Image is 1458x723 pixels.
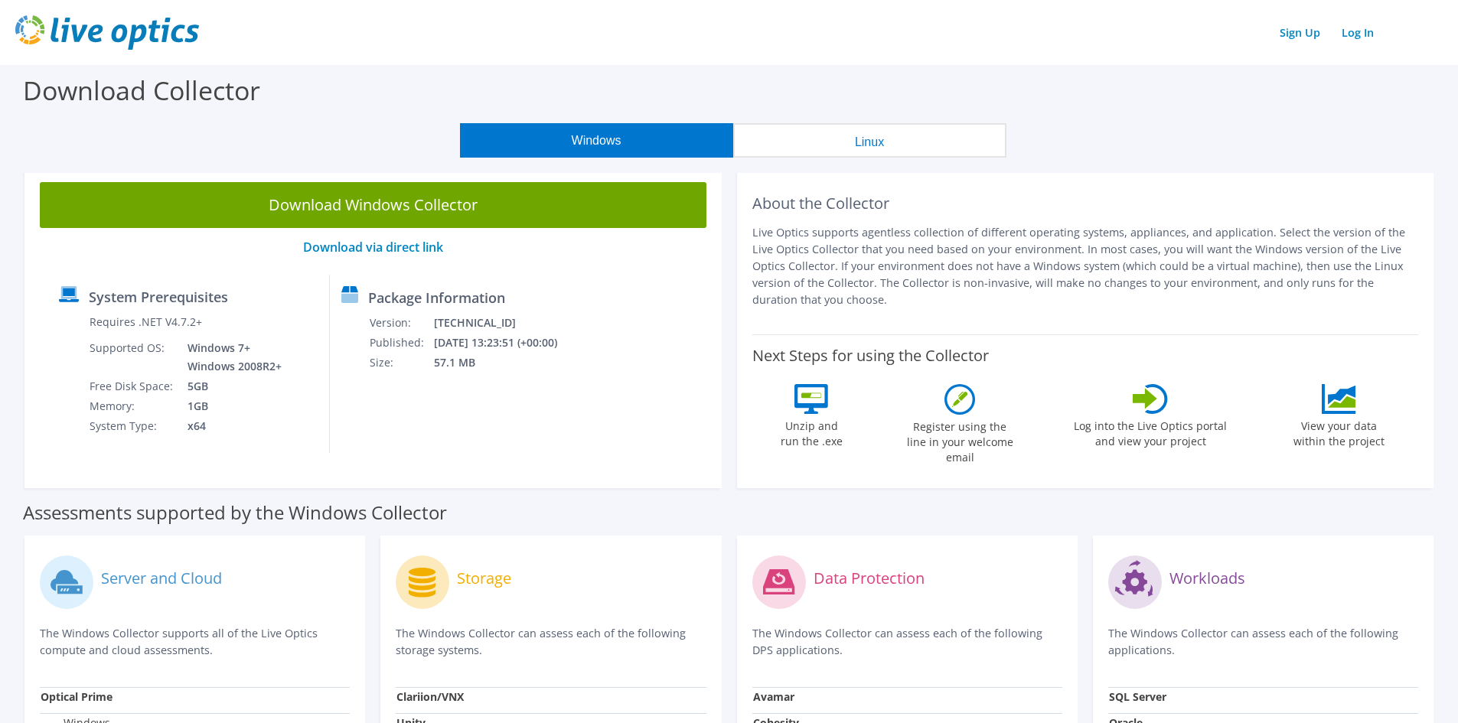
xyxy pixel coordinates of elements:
label: Assessments supported by the Windows Collector [23,505,447,520]
h2: About the Collector [752,194,1419,213]
p: The Windows Collector can assess each of the following storage systems. [396,625,706,659]
p: Live Optics supports agentless collection of different operating systems, appliances, and applica... [752,224,1419,308]
td: Memory: [89,396,176,416]
td: Version: [369,313,433,333]
label: Unzip and run the .exe [776,414,846,449]
label: Download Collector [23,73,260,108]
td: x64 [176,416,285,436]
label: Storage [457,571,511,586]
p: The Windows Collector can assess each of the following applications. [1108,625,1418,659]
label: System Prerequisites [89,289,228,305]
a: Download Windows Collector [40,182,706,228]
label: Log into the Live Optics portal and view your project [1073,414,1228,449]
label: Requires .NET V4.7.2+ [90,314,202,330]
label: Next Steps for using the Collector [752,347,989,365]
button: Windows [460,123,733,158]
strong: SQL Server [1109,689,1166,704]
p: The Windows Collector can assess each of the following DPS applications. [752,625,1062,659]
label: Server and Cloud [101,571,222,586]
strong: Optical Prime [41,689,113,704]
strong: Avamar [753,689,794,704]
td: [TECHNICAL_ID] [433,313,577,333]
td: 1GB [176,396,285,416]
strong: Clariion/VNX [396,689,464,704]
a: Log In [1334,21,1381,44]
label: Workloads [1169,571,1245,586]
a: Download via direct link [303,239,443,256]
td: Supported OS: [89,338,176,376]
img: live_optics_svg.svg [15,15,199,50]
td: 57.1 MB [433,353,577,373]
td: Free Disk Space: [89,376,176,396]
button: Linux [733,123,1006,158]
td: 5GB [176,376,285,396]
td: [DATE] 13:23:51 (+00:00) [433,333,577,353]
a: Sign Up [1272,21,1328,44]
td: Published: [369,333,433,353]
label: Data Protection [814,571,925,586]
td: Size: [369,353,433,373]
td: Windows 7+ Windows 2008R2+ [176,338,285,376]
label: Package Information [368,290,505,305]
label: Register using the line in your welcome email [902,415,1017,465]
p: The Windows Collector supports all of the Live Optics compute and cloud assessments. [40,625,350,659]
td: System Type: [89,416,176,436]
label: View your data within the project [1283,414,1394,449]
